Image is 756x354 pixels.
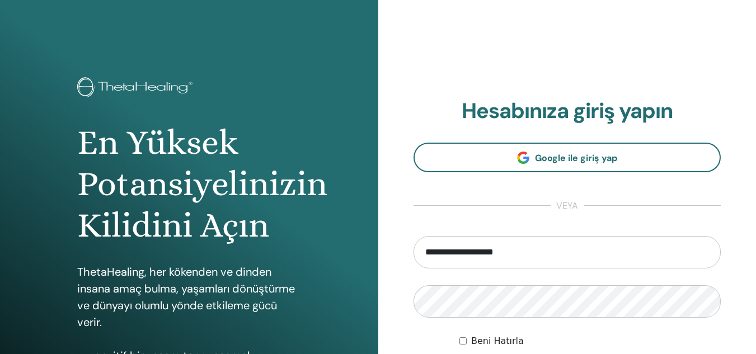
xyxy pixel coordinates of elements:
[535,152,617,164] span: Google ile giriş yap
[77,122,301,247] h1: En Yüksek Potansiyelinizin Kilidini Açın
[414,143,721,172] a: Google ile giriş yap
[551,199,584,213] span: veya
[414,98,721,124] h2: Hesabınıza giriş yapın
[471,334,524,348] label: Beni Hatırla
[77,263,301,331] p: ThetaHealing, her kökenden ve dinden insana amaç bulma, yaşamları dönüştürme ve dünyayı olumlu yö...
[459,334,721,348] div: Keep me authenticated indefinitely or until I manually logout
